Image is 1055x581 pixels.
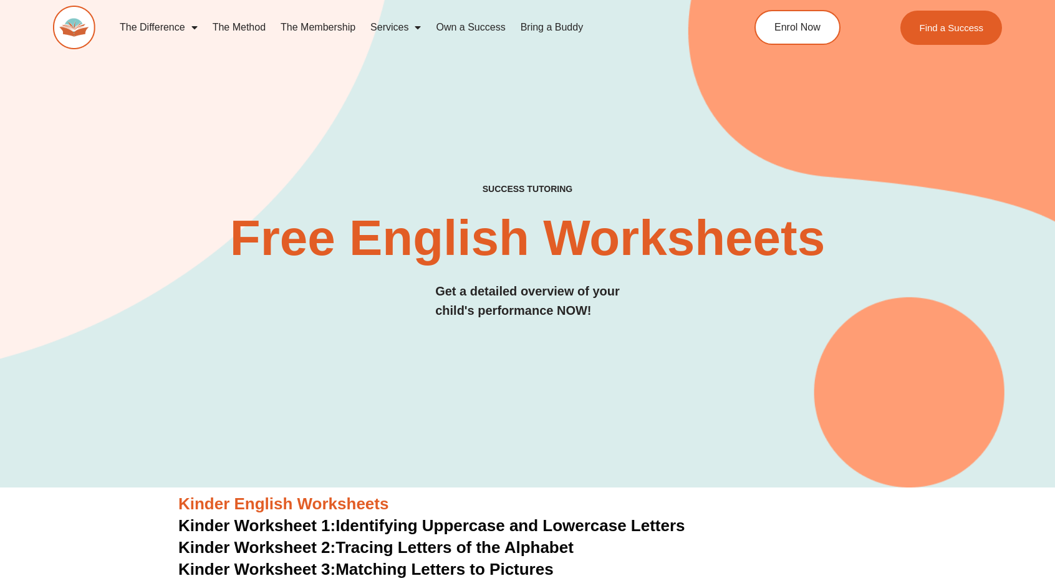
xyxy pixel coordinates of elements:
a: Find a Success [901,11,1003,45]
h3: Get a detailed overview of your child's performance NOW! [435,282,620,320]
a: The Difference [112,13,205,42]
span: Enrol Now [774,22,821,32]
span: Kinder Worksheet 1: [178,516,335,535]
span: Kinder Worksheet 2: [178,538,335,557]
a: The Method [205,13,273,42]
nav: Menu [112,13,700,42]
a: Bring a Buddy [513,13,591,42]
a: Kinder Worksheet 2:Tracing Letters of the Alphabet [178,538,574,557]
a: Enrol Now [754,10,841,45]
span: Find a Success [920,23,984,32]
a: Own a Success [428,13,513,42]
a: Kinder Worksheet 3:Matching Letters to Pictures [178,560,554,579]
h2: Free English Worksheets​ [214,213,841,263]
a: Kinder Worksheet 1:Identifying Uppercase and Lowercase Letters [178,516,685,535]
a: Services [363,13,428,42]
h4: SUCCESS TUTORING​ [387,184,668,194]
a: The Membership [273,13,363,42]
span: Kinder Worksheet 3: [178,560,335,579]
h3: Kinder English Worksheets [178,494,877,515]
